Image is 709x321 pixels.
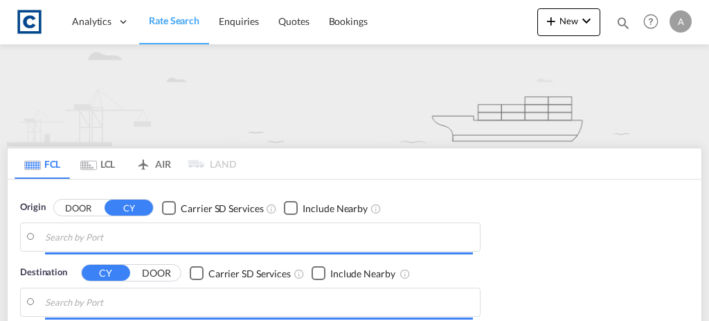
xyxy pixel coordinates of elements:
[162,200,263,215] md-checkbox: Checkbox No Ink
[190,266,291,280] md-checkbox: Checkbox No Ink
[284,200,368,215] md-checkbox: Checkbox No Ink
[70,148,125,179] md-tab-item: LCL
[45,292,473,313] input: Search by Port
[14,6,45,37] img: 1fdb9190129311efbfaf67cbb4249bed.jpeg
[330,267,395,281] div: Include Nearby
[616,15,631,36] div: icon-magnify
[578,12,595,29] md-icon: icon-chevron-down
[329,15,368,27] span: Bookings
[208,267,291,281] div: Carrier SD Services
[15,148,236,179] md-pagination-wrapper: Use the left and right arrow keys to navigate between tabs
[72,15,111,28] span: Analytics
[543,12,559,29] md-icon: icon-plus 400-fg
[219,15,259,27] span: Enquiries
[20,266,67,279] span: Destination
[616,15,631,31] md-icon: icon-magnify
[20,200,45,214] span: Origin
[370,203,382,214] md-icon: Unchecked: Ignores neighbouring ports when fetching rates.Checked : Includes neighbouring ports w...
[82,265,130,281] button: CY
[132,266,181,281] button: DOOR
[181,202,263,216] div: Carrier SD Services
[312,266,395,280] md-checkbox: Checkbox No Ink
[15,148,70,179] md-tab-item: FCL
[303,202,368,216] div: Include Nearby
[543,15,595,26] span: New
[54,200,102,216] button: DOOR
[537,8,600,36] button: icon-plus 400-fgNewicon-chevron-down
[278,15,309,27] span: Quotes
[639,10,663,33] span: Help
[135,156,152,166] md-icon: icon-airplane
[266,203,277,214] md-icon: Unchecked: Search for CY (Container Yard) services for all selected carriers.Checked : Search for...
[105,200,153,216] button: CY
[400,268,411,279] md-icon: Unchecked: Ignores neighbouring ports when fetching rates.Checked : Includes neighbouring ports w...
[294,268,305,279] md-icon: Unchecked: Search for CY (Container Yard) services for all selected carriers.Checked : Search for...
[7,44,702,146] img: new-FCL.png
[149,15,199,26] span: Rate Search
[639,10,670,35] div: Help
[125,148,181,179] md-tab-item: AIR
[670,10,692,33] div: A
[45,227,473,248] input: Search by Port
